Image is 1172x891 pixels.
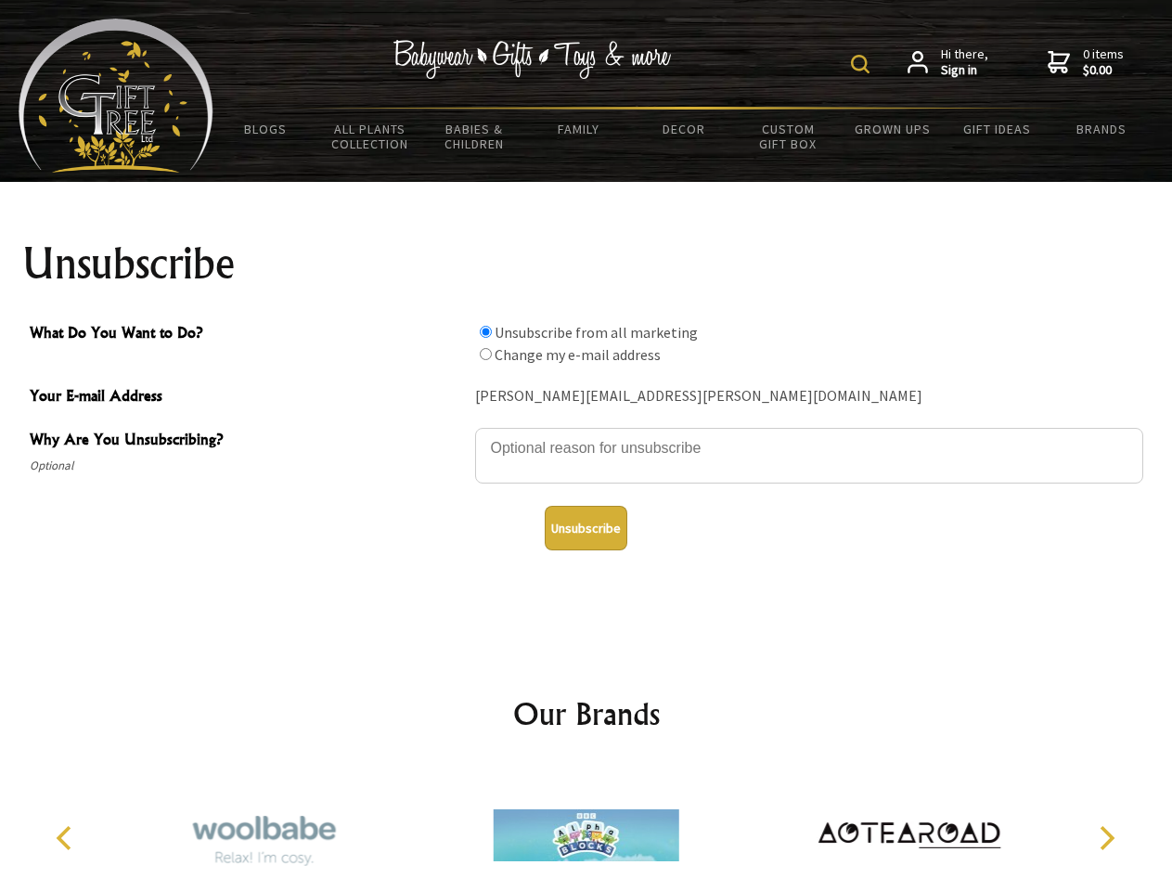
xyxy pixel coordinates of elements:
[480,348,492,360] input: What Do You Want to Do?
[1083,45,1124,79] span: 0 items
[1083,62,1124,79] strong: $0.00
[393,40,672,79] img: Babywear - Gifts - Toys & more
[30,384,466,411] span: Your E-mail Address
[545,506,627,550] button: Unsubscribe
[495,345,661,364] label: Change my e-mail address
[30,455,466,477] span: Optional
[30,428,466,455] span: Why Are You Unsubscribing?
[213,110,318,148] a: BLOGS
[945,110,1050,148] a: Gift Ideas
[37,691,1136,736] h2: Our Brands
[19,19,213,173] img: Babyware - Gifts - Toys and more...
[495,323,698,342] label: Unsubscribe from all marketing
[941,46,988,79] span: Hi there,
[840,110,945,148] a: Grown Ups
[527,110,632,148] a: Family
[1048,46,1124,79] a: 0 items$0.00
[851,55,869,73] img: product search
[1050,110,1154,148] a: Brands
[46,818,87,859] button: Previous
[475,382,1143,411] div: [PERSON_NAME][EMAIL_ADDRESS][PERSON_NAME][DOMAIN_NAME]
[318,110,423,163] a: All Plants Collection
[941,62,988,79] strong: Sign in
[475,428,1143,484] textarea: Why Are You Unsubscribing?
[631,110,736,148] a: Decor
[422,110,527,163] a: Babies & Children
[22,241,1151,286] h1: Unsubscribe
[1086,818,1127,859] button: Next
[480,326,492,338] input: What Do You Want to Do?
[736,110,841,163] a: Custom Gift Box
[908,46,988,79] a: Hi there,Sign in
[30,321,466,348] span: What Do You Want to Do?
